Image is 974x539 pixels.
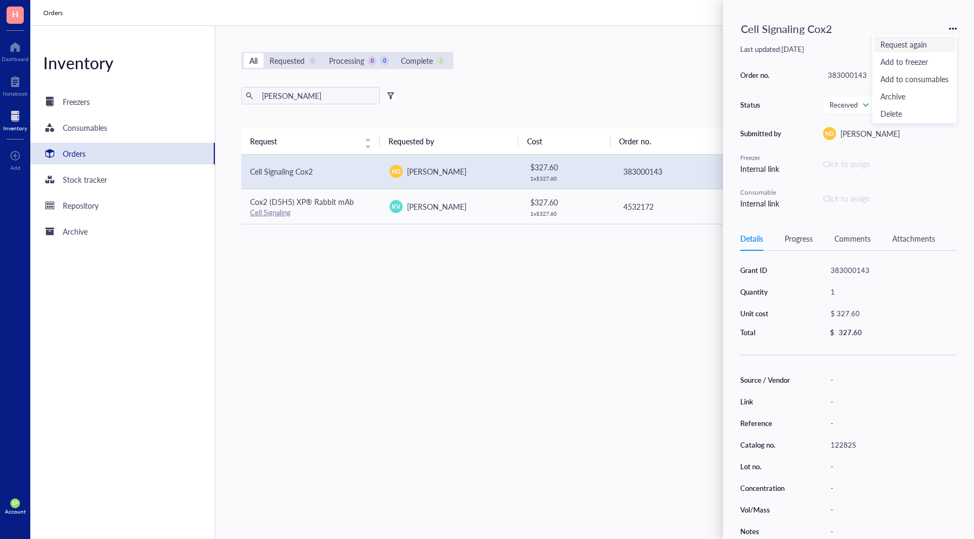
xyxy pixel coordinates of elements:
[63,96,90,108] div: Freezers
[826,284,957,300] div: 1
[623,165,745,177] div: 383000143
[3,108,27,131] a: Inventory
[740,232,763,244] div: Details
[269,55,305,66] div: Requested
[530,196,605,208] div: $ 327.60
[43,8,65,18] a: Orders
[530,175,605,182] div: 1 x $ 327.60
[740,70,784,80] div: Order no.
[63,174,107,185] div: Stock tracker
[740,418,795,428] div: Reference
[249,55,258,66] div: All
[740,527,795,536] div: Notes
[241,52,453,69] div: segmented control
[3,90,28,97] div: Notebook
[250,207,291,217] a: Cell Signaling
[823,158,957,170] div: Click to assign
[880,38,949,50] span: Request again
[392,202,400,211] span: KV
[880,73,949,85] span: Add to consumables
[826,459,957,474] div: -
[826,306,952,321] div: $ 327.60
[530,161,605,173] div: $ 327.60
[329,55,364,66] div: Processing
[740,397,795,407] div: Link
[2,38,29,62] a: Dashboard
[740,287,795,297] div: Quantity
[823,192,870,204] div: Click to assign
[740,328,795,337] div: Total
[825,129,834,138] span: ND
[30,52,215,74] div: Inventory
[740,265,795,275] div: Grant ID
[830,100,867,110] span: Received
[826,524,957,539] div: -
[610,128,749,154] th: Order no.
[623,201,745,212] div: 4532172
[10,164,21,171] div: Add
[407,201,466,212] span: [PERSON_NAME]
[3,73,28,97] a: Notebook
[826,416,957,431] div: -
[30,221,215,242] a: Archive
[30,91,215,112] a: Freezers
[12,7,18,21] span: H
[740,163,784,175] div: Internal link
[436,56,445,65] div: 2
[3,125,27,131] div: Inventory
[392,167,400,176] span: ND
[63,225,88,237] div: Archive
[30,169,215,190] a: Stock tracker
[30,117,215,138] a: Consumables
[826,437,957,453] div: 12282S
[407,166,466,177] span: [PERSON_NAME]
[614,155,753,189] td: 383000143
[736,17,837,40] div: Cell Signaling Cox2
[518,128,611,154] th: Cost
[30,195,215,216] a: Repository
[880,108,949,119] span: Delete
[308,56,317,65] div: 0
[892,232,935,244] div: Attachments
[834,232,871,244] div: Comments
[63,122,107,134] div: Consumables
[258,88,376,104] input: Find orders in table
[250,166,313,177] span: Cell Signaling Cox2
[367,56,377,65] div: 0
[740,309,795,318] div: Unit cost
[740,188,784,197] div: Consumable
[380,128,518,154] th: Requested by
[5,508,26,515] div: Account
[530,210,605,217] div: 1 x $ 327.60
[740,462,795,471] div: Lot no.
[380,56,389,65] div: 0
[880,90,949,102] span: Archive
[740,197,784,209] div: Internal link
[880,56,949,68] span: Add to freezer
[250,196,354,207] span: Cox2 (D5H5) XP® Rabbit mAb
[785,232,813,244] div: Progress
[63,199,98,211] div: Repository
[740,44,957,54] div: Last updated: [DATE]
[823,68,957,83] div: 383000143
[12,501,18,506] span: EP
[63,148,85,159] div: Orders
[241,128,380,154] th: Request
[250,135,358,147] span: Request
[740,100,784,110] div: Status
[826,263,957,278] div: 383000143
[740,153,784,163] div: Freezer
[830,328,834,337] div: $
[740,505,795,515] div: Vol/Mass
[401,55,433,66] div: Complete
[826,502,957,517] div: -
[839,328,862,337] div: 327.60
[740,375,795,385] div: Source / Vendor
[30,143,215,164] a: Orders
[740,129,784,138] div: Submitted by
[740,483,795,493] div: Concentration
[826,481,957,496] div: -
[826,372,957,388] div: -
[840,128,900,139] span: [PERSON_NAME]
[826,394,957,409] div: -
